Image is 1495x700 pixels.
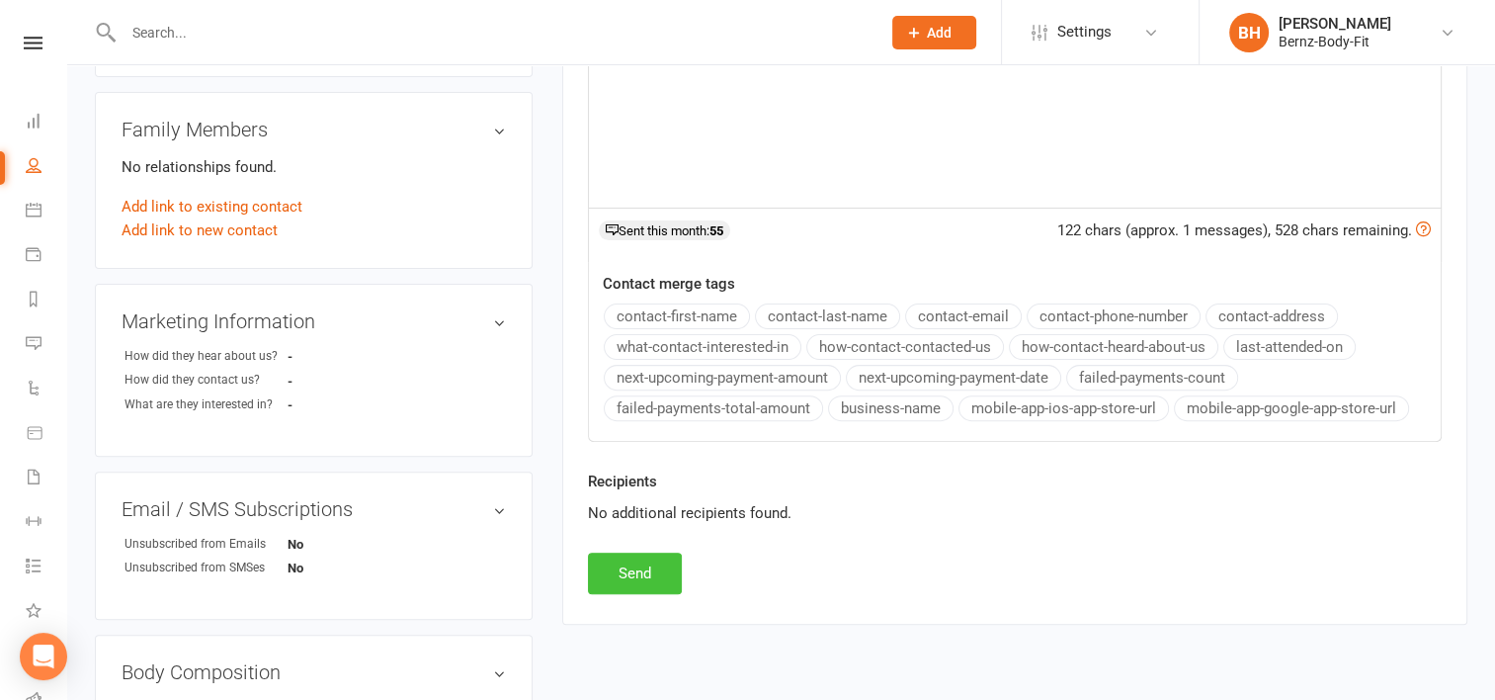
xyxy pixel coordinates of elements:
strong: - [288,397,401,412]
strong: - [288,374,401,389]
div: Open Intercom Messenger [20,633,67,680]
div: Unsubscribed from SMSes [125,559,288,577]
p: No relationships found. [122,155,506,179]
button: contact-last-name [755,304,900,329]
label: Recipients [588,470,657,493]
button: how-contact-heard-about-us [1009,334,1218,360]
strong: - [288,349,401,364]
button: failed-payments-count [1066,365,1238,391]
div: Bernz-Body-Fit [1279,33,1391,50]
button: business-name [828,395,954,421]
button: mobile-app-google-app-store-url [1174,395,1409,421]
button: what-contact-interested-in [604,334,801,360]
h3: Email / SMS Subscriptions [122,498,506,520]
div: BH [1229,13,1269,52]
div: Unsubscribed from Emails [125,535,288,554]
button: failed-payments-total-amount [604,395,823,421]
a: Payments [26,234,66,279]
button: contact-phone-number [1027,304,1201,329]
button: last-attended-on [1223,334,1356,360]
a: People [26,145,66,190]
a: Reports [26,279,66,323]
h3: Marketing Information [122,310,506,332]
div: No additional recipients found. [588,501,1442,525]
a: Dashboard [26,101,66,145]
span: Add [927,25,952,41]
button: contact-address [1205,304,1338,329]
button: how-contact-contacted-us [806,334,1004,360]
button: contact-email [905,304,1022,329]
button: next-upcoming-payment-date [846,365,1061,391]
button: Add [892,16,976,49]
button: next-upcoming-payment-amount [604,365,841,391]
h3: Body Composition [122,661,506,683]
button: mobile-app-ios-app-store-url [958,395,1169,421]
strong: No [288,537,401,552]
label: Contact merge tags [603,272,735,296]
div: What are they interested in? [125,395,288,414]
div: Sent this month: [599,220,730,240]
button: contact-first-name [604,304,750,329]
span: Settings [1057,10,1112,54]
div: 122 chars (approx. 1 messages), 528 chars remaining. [1057,219,1431,242]
a: Calendar [26,190,66,234]
strong: 55 [709,223,723,238]
a: What's New [26,590,66,635]
a: Add link to new contact [122,219,278,242]
div: How did they contact us? [125,371,288,390]
a: Add link to existing contact [122,195,302,219]
h3: Family Members [122,119,506,140]
strong: No [288,561,401,575]
input: Search... [118,19,867,46]
a: Product Sales [26,412,66,457]
button: Send [588,553,682,594]
div: [PERSON_NAME] [1279,15,1391,33]
div: How did they hear about us? [125,347,288,366]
